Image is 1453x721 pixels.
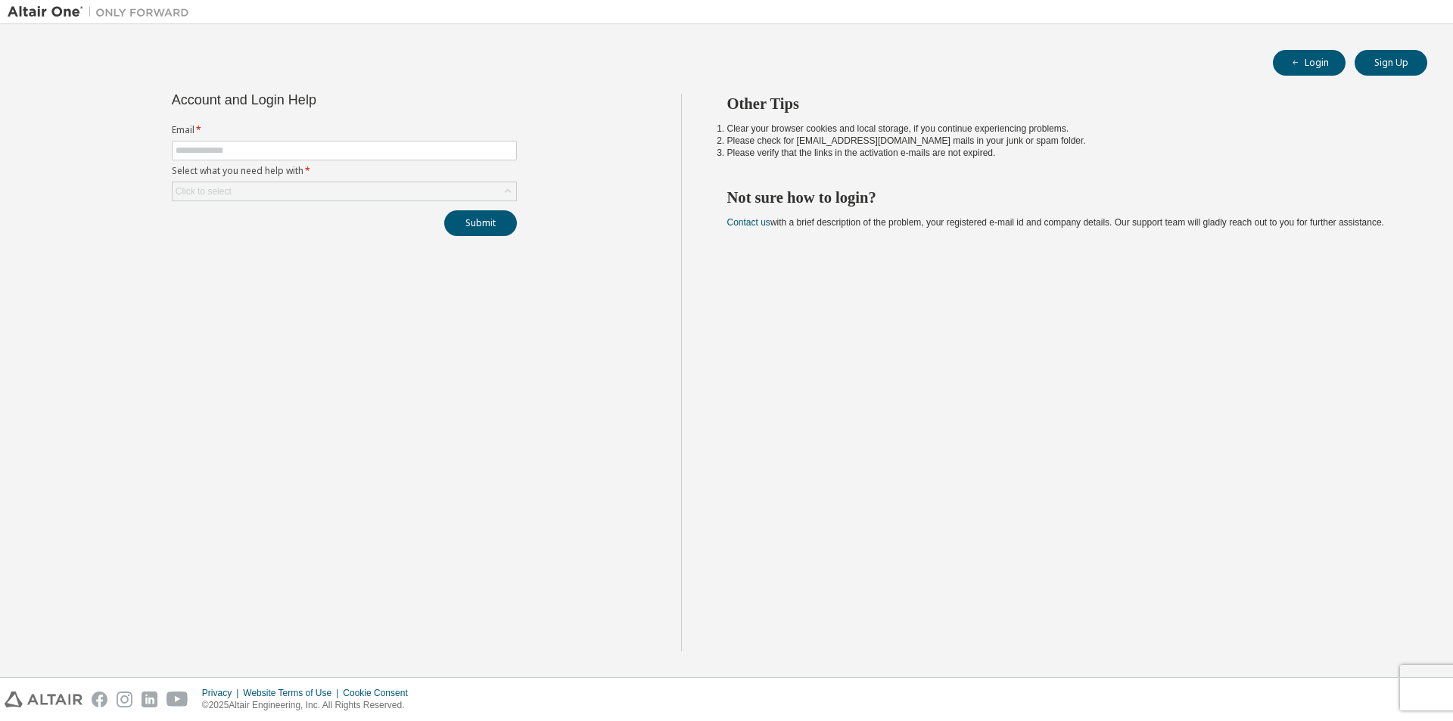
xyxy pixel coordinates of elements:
div: Click to select [176,185,232,197]
label: Email [172,124,517,136]
div: Account and Login Help [172,94,448,106]
div: Cookie Consent [343,687,416,699]
img: facebook.svg [92,691,107,707]
div: Click to select [173,182,516,200]
div: Privacy [202,687,243,699]
img: Altair One [8,5,197,20]
a: Contact us [727,217,770,228]
img: altair_logo.svg [5,691,82,707]
button: Sign Up [1355,50,1427,76]
li: Clear your browser cookies and local storage, if you continue experiencing problems. [727,123,1401,135]
button: Login [1273,50,1346,76]
span: with a brief description of the problem, your registered e-mail id and company details. Our suppo... [727,217,1384,228]
div: Website Terms of Use [243,687,343,699]
img: instagram.svg [117,691,132,707]
h2: Other Tips [727,94,1401,113]
img: youtube.svg [166,691,188,707]
label: Select what you need help with [172,165,517,177]
li: Please check for [EMAIL_ADDRESS][DOMAIN_NAME] mails in your junk or spam folder. [727,135,1401,147]
button: Submit [444,210,517,236]
h2: Not sure how to login? [727,188,1401,207]
li: Please verify that the links in the activation e-mails are not expired. [727,147,1401,159]
img: linkedin.svg [142,691,157,707]
p: © 2025 Altair Engineering, Inc. All Rights Reserved. [202,699,417,712]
